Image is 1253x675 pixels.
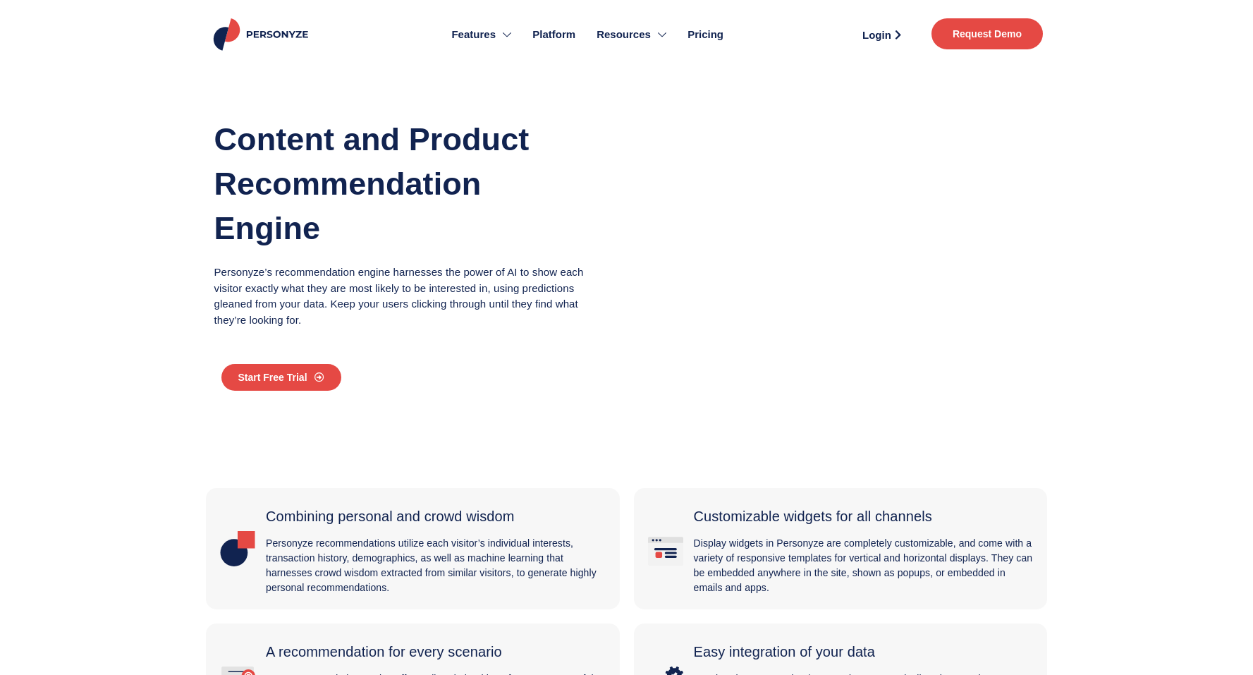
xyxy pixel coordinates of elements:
[266,509,515,524] span: Combining personal and crowd wisdom
[846,24,917,45] a: Login
[597,27,651,43] span: Resources
[586,7,677,62] a: Resources
[532,27,575,43] span: Platform
[687,27,723,43] span: Pricing
[221,364,341,391] a: Start Free Trial
[931,18,1043,49] a: Request Demo
[211,18,314,51] img: Personyze logo
[451,27,496,43] span: Features
[266,644,502,659] span: A recommendation for every scenario​
[677,7,734,62] a: Pricing
[862,30,891,40] span: Login
[441,7,522,62] a: Features
[953,29,1022,39] span: Request Demo
[214,117,591,250] h1: Content and Product Recommendation Engine
[238,372,307,382] span: Start Free Trial
[694,536,1034,595] p: Display widgets in Personyze are completely customizable, and come with a variety of responsive t...
[522,7,586,62] a: Platform
[694,644,876,659] span: Easy integration of your data
[266,536,606,595] p: Personyze recommendations utilize each visitor’s individual interests, transaction history, demog...
[214,264,591,328] p: Personyze’s recommendation engine harnesses the power of AI to show each visitor exactly what the...
[694,509,932,524] span: Customizable widgets for all channels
